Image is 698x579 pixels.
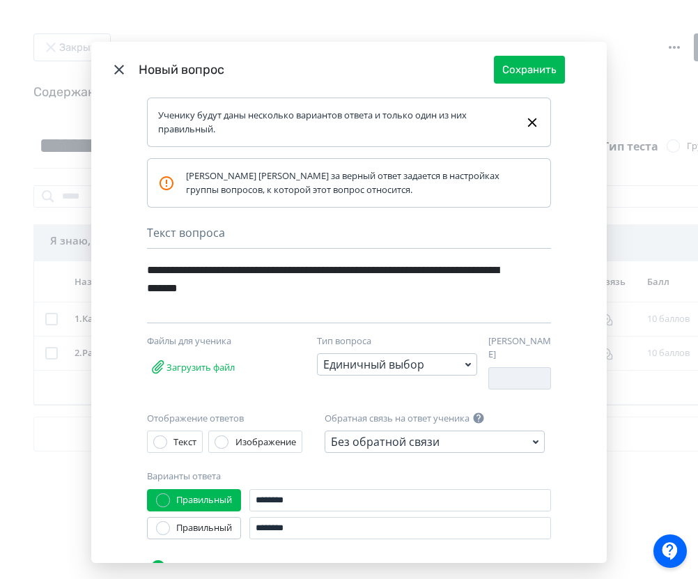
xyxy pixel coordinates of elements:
[494,56,565,84] button: Сохранить
[235,435,296,449] div: Изображение
[158,169,518,196] div: [PERSON_NAME] [PERSON_NAME] за верный ответ задается в настройках группы вопросов, к которой этот...
[147,224,551,249] div: Текст вопроса
[331,433,440,450] div: Без обратной связи
[147,334,293,348] div: Файлы для ученика
[158,109,513,136] div: Ученику будут даны несколько вариантов ответа и только один из них правильный.
[147,470,221,484] label: Варианты ответа
[176,521,232,535] div: Правильный
[91,42,607,563] div: Modal
[176,493,232,507] div: Правильный
[325,412,470,426] label: Обратная связь на ответ ученика
[488,334,551,362] label: [PERSON_NAME]
[139,61,494,79] div: Новый вопрос
[147,412,244,426] label: Отображение ответов
[173,435,196,449] div: Текст
[317,334,371,348] label: Тип вопроса
[323,356,424,373] div: Единичный выбор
